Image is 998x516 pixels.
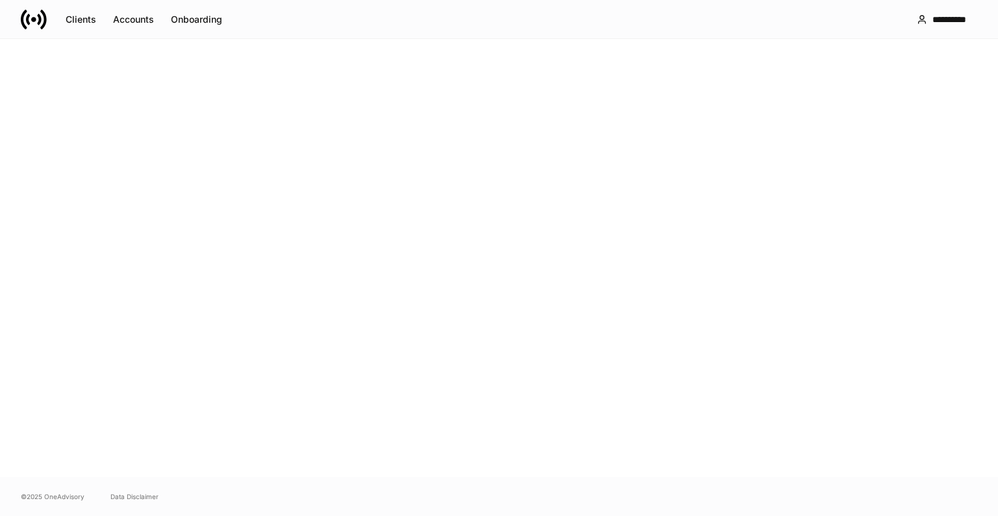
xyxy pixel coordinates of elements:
[113,15,154,24] div: Accounts
[110,491,159,502] a: Data Disclaimer
[66,15,96,24] div: Clients
[21,491,84,502] span: © 2025 OneAdvisory
[57,9,105,30] button: Clients
[105,9,162,30] button: Accounts
[162,9,231,30] button: Onboarding
[171,15,222,24] div: Onboarding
